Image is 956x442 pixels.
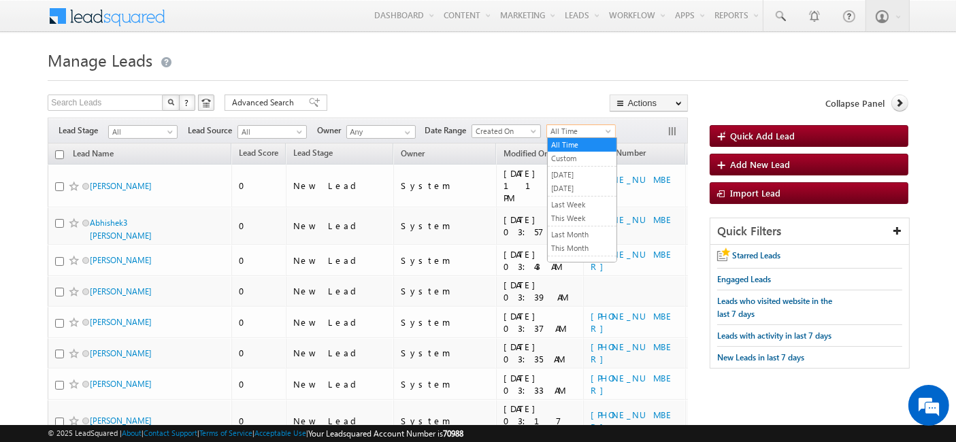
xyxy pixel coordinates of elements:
a: Last Year [548,258,616,271]
div: New Lead [293,347,387,359]
a: Created On [472,124,541,138]
div: System [401,378,490,390]
a: This Week [548,212,616,224]
a: Phone Number [584,146,653,163]
a: [PHONE_NUMBER] [591,248,674,272]
span: Date Range [425,124,472,137]
span: All Time [547,125,612,137]
div: [DATE] 03:35 AM [504,341,578,365]
span: Quick Add Lead [730,130,795,141]
div: System [401,347,490,359]
div: System [401,254,490,267]
a: [PERSON_NAME] [90,415,152,426]
a: [PERSON_NAME] [90,379,152,389]
div: New Lead [293,180,387,192]
a: About [122,428,142,437]
div: System [401,285,490,297]
a: [DATE] [548,169,616,181]
div: 0 [239,347,280,359]
div: 0 [239,316,280,328]
a: All Time [546,124,616,138]
div: [DATE] 03:57 AM [504,214,578,238]
div: [DATE] 03:17 AM [504,403,578,439]
a: [PERSON_NAME] [90,255,152,265]
a: Lead Score [232,146,285,163]
div: 0 [239,378,280,390]
a: Terms of Service [199,428,252,437]
div: System [401,316,490,328]
a: [PERSON_NAME] [90,348,152,358]
a: Custom [548,152,616,165]
div: New Lead [293,415,387,427]
span: Created On [472,125,537,137]
a: Abhishek3 [PERSON_NAME] [90,218,152,241]
div: Quick Filters [710,218,909,245]
a: All [237,125,307,139]
span: Leads who visited website in the last 7 days [717,296,832,319]
div: New Lead [293,254,387,267]
div: System [401,415,490,427]
div: [DATE] 03:39 AM [504,279,578,303]
span: Import Lead [730,187,780,199]
a: [PERSON_NAME] [90,181,152,191]
a: [PHONE_NUMBER] [591,372,674,396]
span: Engaged Leads [717,274,771,284]
ul: All Time [547,137,617,262]
span: Modified On [504,148,549,158]
a: Last Week [548,199,616,211]
div: [DATE] 03:33 AM [504,372,578,396]
span: New Leads in last 7 days [717,352,804,362]
div: New Lead [293,220,387,232]
img: Search [167,99,174,105]
a: This Month [548,242,616,254]
div: [DATE] 03:43 AM [504,248,578,273]
a: Acceptable Use [254,428,306,437]
div: [DATE] 11:48 PM [504,167,578,204]
div: 0 [239,415,280,427]
span: Starred Leads [732,250,780,260]
span: ? [184,97,191,108]
div: 0 [239,254,280,267]
div: 0 [239,220,280,232]
span: Add New Lead [730,158,790,170]
a: [PHONE_NUMBER] [591,310,674,334]
a: [PERSON_NAME] [90,286,152,296]
span: Advanced Search [232,97,298,109]
a: Show All Items [397,126,414,139]
span: Your Leadsquared Account Number is [308,428,463,439]
a: All [108,125,178,139]
a: Contact Support [144,428,197,437]
a: Last Month [548,228,616,241]
span: Phone Number [591,148,646,158]
span: Lead Stage [59,124,108,137]
a: [PERSON_NAME] [90,317,152,327]
span: Lead Score [239,148,278,158]
div: System [401,220,490,232]
button: Actions [610,95,688,112]
a: [PHONE_NUMBER] [591,173,674,197]
div: New Lead [293,378,387,390]
span: Lead Stage [293,148,333,158]
a: [PHONE_NUMBER] [591,409,674,432]
span: All [238,126,303,138]
div: New Lead [293,316,387,328]
div: [DATE] 03:37 AM [504,310,578,335]
a: Modified On (sorted descending) [497,146,569,163]
input: Check all records [55,150,64,159]
span: Owner [401,148,425,158]
a: [DATE] [548,182,616,194]
span: All [109,126,174,138]
span: 70988 [443,428,463,439]
a: All Time [548,139,616,151]
div: 0 [239,285,280,297]
input: Type to Search [346,125,416,139]
span: Collapse Panel [825,97,885,109]
div: 0 [239,180,280,192]
span: Manage Leads [48,49,152,71]
a: Lead Name [66,146,120,164]
span: Owner [317,124,346,137]
span: Leads with activity in last 7 days [717,330,831,341]
a: Lead Stage [286,146,340,163]
span: © 2025 LeadSquared | | | | | [48,427,463,440]
div: New Lead [293,285,387,297]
